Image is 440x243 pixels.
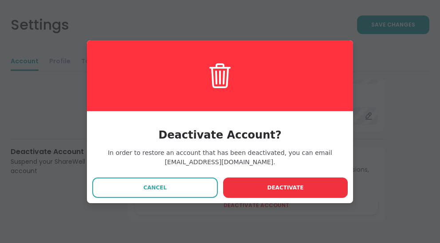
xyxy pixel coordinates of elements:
[223,177,348,198] button: Deactivate
[92,127,348,143] h3: Deactivate Account?
[92,148,348,167] span: In order to restore an account that has been deactivated, you can email [EMAIL_ADDRESS][DOMAIN_NA...
[143,184,167,192] span: Cancel
[267,184,303,192] span: Deactivate
[92,177,218,198] button: Cancel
